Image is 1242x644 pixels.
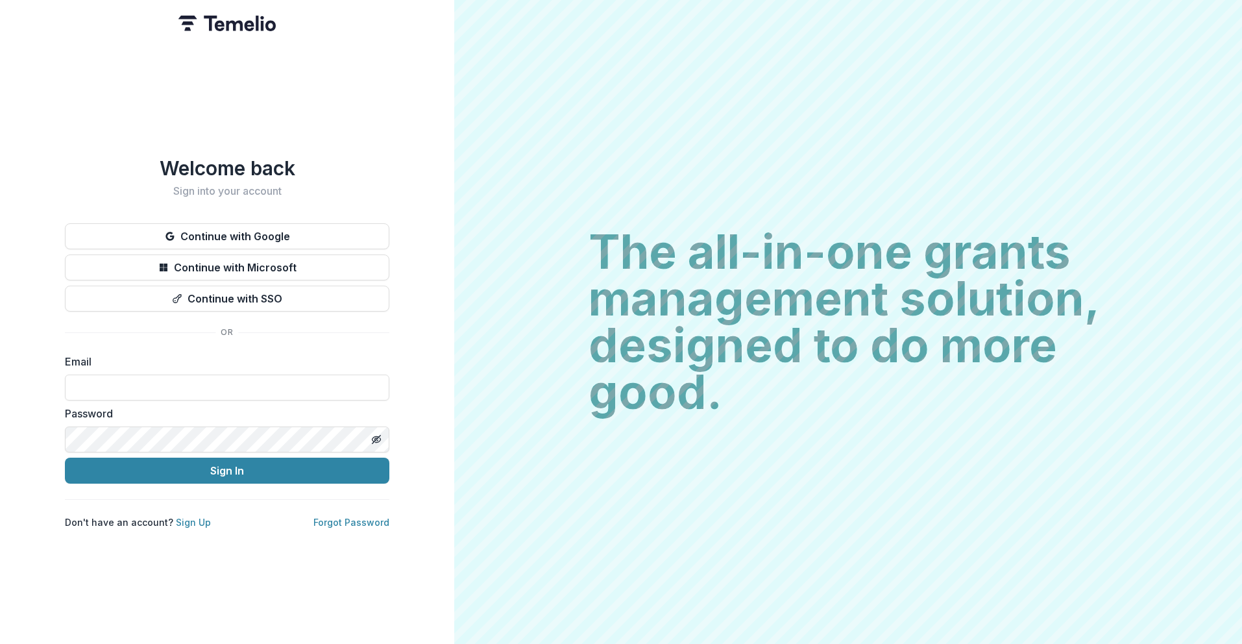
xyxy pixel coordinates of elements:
a: Sign Up [176,517,211,528]
h1: Welcome back [65,156,389,180]
button: Continue with SSO [65,286,389,312]
button: Toggle password visibility [366,429,387,450]
a: Forgot Password [313,517,389,528]
label: Email [65,354,382,369]
p: Don't have an account? [65,515,211,529]
button: Continue with Google [65,223,389,249]
button: Continue with Microsoft [65,254,389,280]
label: Password [65,406,382,421]
h2: Sign into your account [65,185,389,197]
button: Sign In [65,458,389,484]
img: Temelio [178,16,276,31]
